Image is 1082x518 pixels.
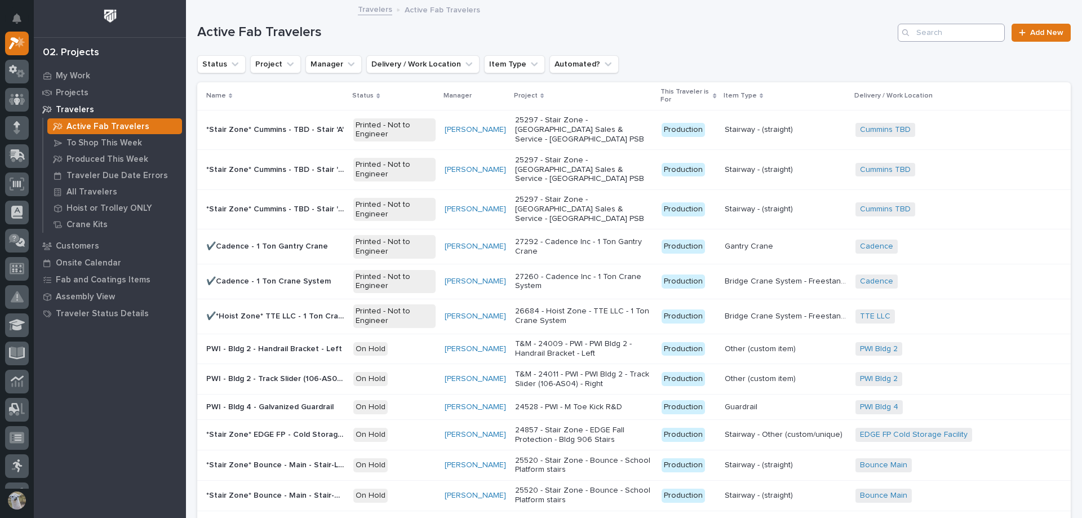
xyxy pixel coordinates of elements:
input: Search [898,24,1005,42]
div: Printed - Not to Engineer [353,118,436,142]
a: All Travelers [43,184,186,200]
p: Onsite Calendar [56,258,121,268]
a: [PERSON_NAME] [445,277,506,286]
p: PWI - Bldg 2 - Handrail Bracket - Left [206,342,344,354]
tr: ✔️Cadence - 1 Ton Gantry Crane✔️Cadence - 1 Ton Gantry Crane Printed - Not to Engineer[PERSON_NAM... [197,229,1071,264]
p: PWI - Bldg 2 - Track Slider (106-AS04) - RIGHT [206,372,347,384]
button: Manager [305,55,362,73]
div: Production [662,309,705,324]
p: All Travelers [66,187,117,197]
p: ✔️Cadence - 1 Ton Gantry Crane [206,240,330,251]
p: *Stair Zone* Cummins - TBD - Stair 'C' [206,202,347,214]
p: Crane Kits [66,220,108,230]
a: [PERSON_NAME] [445,344,506,354]
a: Hoist or Trolley ONLY [43,200,186,216]
div: Production [662,275,705,289]
a: Active Fab Travelers [43,118,186,134]
div: Production [662,458,705,472]
tr: *Stair Zone* Cummins - TBD - Stair 'C'*Stair Zone* Cummins - TBD - Stair 'C' Printed - Not to Eng... [197,189,1071,229]
p: Travelers [56,105,94,115]
p: Stairway - (straight) [725,489,795,501]
p: Assembly View [56,292,115,302]
p: Stairway - Other (custom/unique) [725,428,845,440]
p: 24528 - PWI - M Toe Kick R&D [515,402,652,412]
div: 02. Projects [43,47,99,59]
tr: *Stair Zone* EDGE FP - Cold Storage Facility - Stair & Ship Ladder*Stair Zone* EDGE FP - Cold Sto... [197,420,1071,450]
a: [PERSON_NAME] [445,165,506,175]
a: PWI Bldg 2 [860,344,898,354]
tr: *Stair Zone* Cummins - TBD - Stair 'A'*Stair Zone* Cummins - TBD - Stair 'A' Printed - Not to Eng... [197,110,1071,150]
button: Status [197,55,246,73]
p: 27260 - Cadence Inc - 1 Ton Crane System [515,272,652,291]
a: [PERSON_NAME] [445,374,506,384]
a: Traveler Due Date Errors [43,167,186,183]
p: Name [206,90,226,102]
p: 25297 - Stair Zone - [GEOGRAPHIC_DATA] Sales & Service - [GEOGRAPHIC_DATA] PSB [515,116,652,144]
p: 27292 - Cadence Inc - 1 Ton Gantry Crane [515,237,652,256]
div: Printed - Not to Engineer [353,158,436,181]
button: Delivery / Work Location [366,55,480,73]
div: Printed - Not to Engineer [353,270,436,294]
tr: ✔️*Hoist Zone* TTE LLC - 1 Ton Crane System✔️*Hoist Zone* TTE LLC - 1 Ton Crane System Printed - ... [197,299,1071,334]
a: Travelers [358,2,392,15]
div: On Hold [353,489,388,503]
p: Other (custom item) [725,372,798,384]
p: ✔️Cadence - 1 Ton Crane System [206,275,333,286]
p: Item Type [724,90,757,102]
a: Cummins TBD [860,125,911,135]
tr: PWI - Bldg 4 - Galvanized GuardrailPWI - Bldg 4 - Galvanized Guardrail On Hold[PERSON_NAME] 24528... [197,395,1071,420]
a: [PERSON_NAME] [445,205,506,214]
p: Stairway - (straight) [725,458,795,470]
a: [PERSON_NAME] [445,491,506,501]
p: Produced This Week [66,154,148,165]
p: Traveler Status Details [56,309,149,319]
a: [PERSON_NAME] [445,430,506,440]
p: This Traveler is For [660,86,711,107]
p: Stairway - (straight) [725,163,795,175]
p: *Stair Zone* Cummins - TBD - Stair 'B' [206,163,347,175]
p: 25520 - Stair Zone - Bounce - School Platform stairs [515,456,652,475]
div: Production [662,163,705,177]
div: Notifications [14,14,29,32]
p: Gantry Crane [725,240,775,251]
tr: *Stair Zone* Bounce - Main - Stair-Left*Stair Zone* Bounce - Main - Stair-Left On Hold[PERSON_NAM... [197,450,1071,480]
p: T&M - 24011 - PWI - PWI Bldg 2 - Track Slider (106-AS04) - Right [515,370,652,389]
p: My Work [56,71,90,81]
button: Automated? [549,55,619,73]
div: Production [662,123,705,137]
a: Bounce Main [860,491,907,501]
a: Traveler Status Details [34,305,186,322]
a: Customers [34,237,186,254]
div: Printed - Not to Engineer [353,304,436,328]
a: Produced This Week [43,151,186,167]
div: On Hold [353,342,388,356]
tr: PWI - Bldg 2 - Track Slider (106-AS04) - RIGHTPWI - Bldg 2 - Track Slider (106-AS04) - RIGHT On H... [197,364,1071,395]
p: 25297 - Stair Zone - [GEOGRAPHIC_DATA] Sales & Service - [GEOGRAPHIC_DATA] PSB [515,195,652,223]
tr: ✔️Cadence - 1 Ton Crane System✔️Cadence - 1 Ton Crane System Printed - Not to Engineer[PERSON_NAM... [197,264,1071,299]
p: PWI - Bldg 4 - Galvanized Guardrail [206,400,336,412]
button: Notifications [5,7,29,30]
a: PWI Bldg 2 [860,374,898,384]
p: Fab and Coatings Items [56,275,150,285]
a: Cummins TBD [860,165,911,175]
p: To Shop This Week [66,138,142,148]
p: T&M - 24009 - PWI - PWI Bldg 2 - Handrail Bracket - Left [515,339,652,358]
a: [PERSON_NAME] [445,242,506,251]
p: Other (custom item) [725,342,798,354]
p: ✔️*Hoist Zone* TTE LLC - 1 Ton Crane System [206,309,347,321]
span: Add New [1030,29,1063,37]
p: 26684 - Hoist Zone - TTE LLC - 1 Ton Crane System [515,307,652,326]
button: Item Type [484,55,545,73]
p: Bridge Crane System - Freestanding Ultralite [725,275,849,286]
div: Production [662,202,705,216]
tr: *Stair Zone* Bounce - Main - Stair-Right*Stair Zone* Bounce - Main - Stair-Right On Hold[PERSON_N... [197,480,1071,511]
p: Active Fab Travelers [66,122,149,132]
p: Traveler Due Date Errors [66,171,168,181]
a: PWI Bldg 4 [860,402,898,412]
tr: *Stair Zone* Cummins - TBD - Stair 'B'*Stair Zone* Cummins - TBD - Stair 'B' Printed - Not to Eng... [197,150,1071,190]
img: Workspace Logo [100,6,121,26]
p: Bridge Crane System - Freestanding Ultralite [725,309,849,321]
p: Delivery / Work Location [854,90,933,102]
p: Status [352,90,374,102]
